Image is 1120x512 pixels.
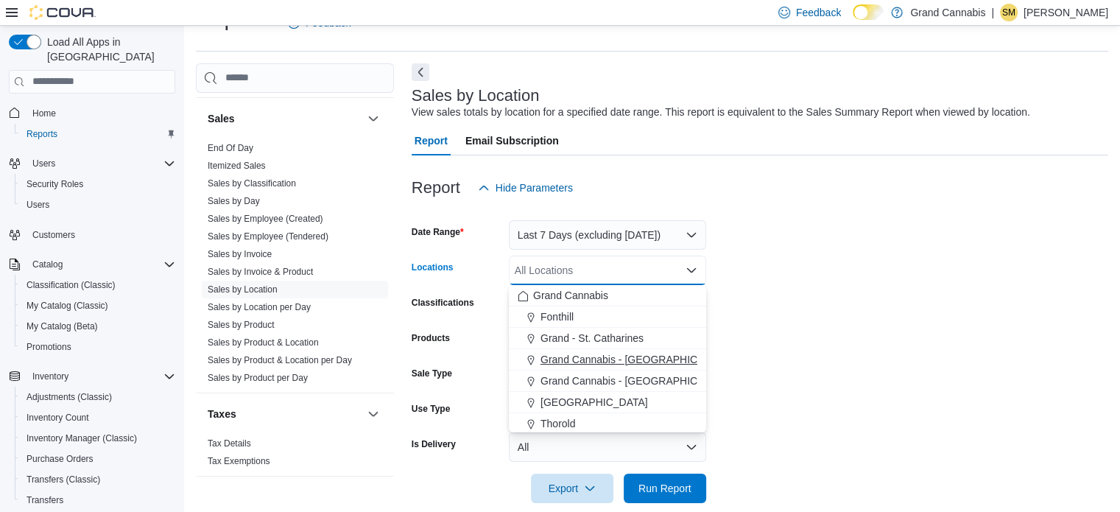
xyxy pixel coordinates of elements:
[208,301,311,313] span: Sales by Location per Day
[686,264,697,276] button: Close list of options
[415,126,448,155] span: Report
[208,455,270,467] span: Tax Exemptions
[624,474,706,503] button: Run Report
[27,300,108,312] span: My Catalog (Classic)
[208,248,272,260] span: Sales by Invoice
[15,387,181,407] button: Adjustments (Classic)
[27,391,112,403] span: Adjustments (Classic)
[208,407,362,421] button: Taxes
[15,295,181,316] button: My Catalog (Classic)
[540,352,732,367] span: Grand Cannabis - [GEOGRAPHIC_DATA]
[540,331,644,346] span: Grand - St. Catharines
[509,371,706,392] button: Grand Cannabis - [GEOGRAPHIC_DATA]
[208,196,260,206] a: Sales by Day
[21,318,104,335] a: My Catalog (Beta)
[208,456,270,466] a: Tax Exemptions
[15,337,181,357] button: Promotions
[21,297,175,315] span: My Catalog (Classic)
[15,469,181,490] button: Transfers (Classic)
[412,87,540,105] h3: Sales by Location
[21,388,118,406] a: Adjustments (Classic)
[27,453,94,465] span: Purchase Orders
[27,226,81,244] a: Customers
[853,4,884,20] input: Dark Mode
[208,161,266,171] a: Itemized Sales
[412,368,452,379] label: Sale Type
[27,178,83,190] span: Security Roles
[15,194,181,215] button: Users
[509,220,706,250] button: Last 7 Days (excluding [DATE])
[208,438,251,449] a: Tax Details
[208,284,278,295] span: Sales by Location
[21,196,55,214] a: Users
[208,142,253,154] span: End Of Day
[208,160,266,172] span: Itemized Sales
[533,288,608,303] span: Grand Cannabis
[15,275,181,295] button: Classification (Classic)
[21,471,106,488] a: Transfers (Classic)
[540,374,732,388] span: Grand Cannabis - [GEOGRAPHIC_DATA]
[3,224,181,245] button: Customers
[15,174,181,194] button: Security Roles
[412,297,474,309] label: Classifications
[21,491,175,509] span: Transfers
[208,213,323,225] span: Sales by Employee (Created)
[412,262,454,273] label: Locations
[472,173,579,203] button: Hide Parameters
[412,105,1030,120] div: View sales totals by location for a specified date range. This report is equivalent to the Sales ...
[15,316,181,337] button: My Catalog (Beta)
[27,104,175,122] span: Home
[21,429,143,447] a: Inventory Manager (Classic)
[15,124,181,144] button: Reports
[208,337,319,348] a: Sales by Product & Location
[412,179,460,197] h3: Report
[27,155,61,172] button: Users
[853,20,853,21] span: Dark Mode
[21,125,175,143] span: Reports
[3,366,181,387] button: Inventory
[27,199,49,211] span: Users
[1024,4,1108,21] p: [PERSON_NAME]
[509,328,706,349] button: Grand - St. Catharines
[208,373,308,383] a: Sales by Product per Day
[208,111,235,126] h3: Sales
[3,102,181,124] button: Home
[21,409,175,427] span: Inventory Count
[796,5,841,20] span: Feedback
[32,108,56,119] span: Home
[208,354,352,366] span: Sales by Product & Location per Day
[509,285,706,456] div: Choose from the following options
[32,259,63,270] span: Catalog
[3,254,181,275] button: Catalog
[21,276,175,294] span: Classification (Classic)
[21,338,175,356] span: Promotions
[208,355,352,365] a: Sales by Product & Location per Day
[196,435,394,476] div: Taxes
[208,372,308,384] span: Sales by Product per Day
[27,368,175,385] span: Inventory
[509,285,706,306] button: Grand Cannabis
[208,111,362,126] button: Sales
[15,490,181,511] button: Transfers
[509,392,706,413] button: [GEOGRAPHIC_DATA]
[412,63,429,81] button: Next
[208,320,275,330] a: Sales by Product
[208,231,328,242] a: Sales by Employee (Tendered)
[21,318,175,335] span: My Catalog (Beta)
[1000,4,1018,21] div: Shaunna McPhail
[540,395,648,410] span: [GEOGRAPHIC_DATA]
[32,229,75,241] span: Customers
[21,297,114,315] a: My Catalog (Classic)
[3,153,181,174] button: Users
[21,175,89,193] a: Security Roles
[208,214,323,224] a: Sales by Employee (Created)
[27,128,57,140] span: Reports
[21,125,63,143] a: Reports
[21,471,175,488] span: Transfers (Classic)
[509,432,706,462] button: All
[15,449,181,469] button: Purchase Orders
[32,158,55,169] span: Users
[208,178,296,189] span: Sales by Classification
